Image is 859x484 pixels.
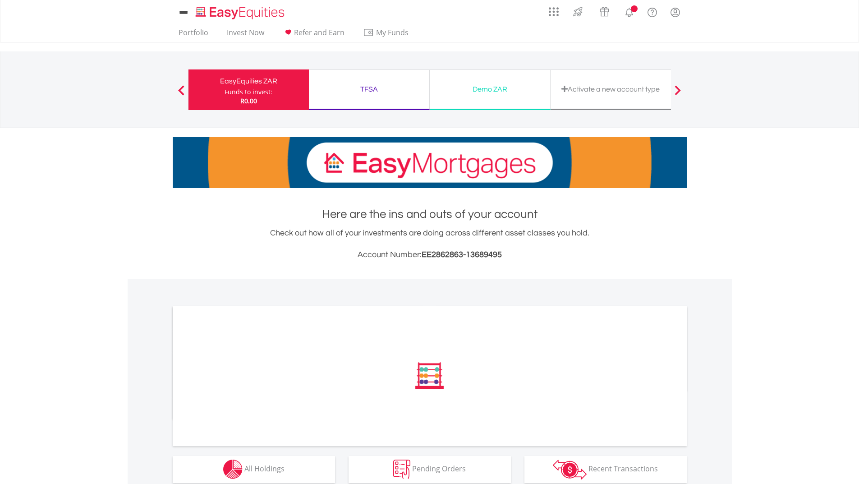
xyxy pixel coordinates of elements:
span: Recent Transactions [588,464,658,474]
a: Portfolio [175,28,212,42]
a: Invest Now [223,28,268,42]
span: Pending Orders [412,464,466,474]
a: My Profile [664,2,687,22]
h3: Account Number: [173,249,687,261]
img: pending_instructions-wht.png [393,460,410,479]
div: Activate a new account type [556,83,666,96]
div: Funds to invest: [225,88,272,97]
img: EasyMortage Promotion Banner [173,137,687,188]
img: transactions-zar-wht.png [553,460,587,479]
div: EasyEquities ZAR [194,75,303,88]
div: Demo ZAR [435,83,545,96]
div: Check out how all of your investments are doing across different asset classes you hold. [173,227,687,261]
img: vouchers-v2.svg [597,5,612,19]
span: Refer and Earn [294,28,345,37]
img: EasyEquities_Logo.png [194,5,288,20]
a: FAQ's and Support [641,2,664,20]
span: All Holdings [244,464,285,474]
span: EE2862863-13689495 [422,250,502,259]
a: Home page [192,2,288,20]
span: R0.00 [240,97,257,105]
a: Refer and Earn [279,28,348,42]
a: Notifications [618,2,641,20]
img: grid-menu-icon.svg [549,7,559,17]
span: My Funds [363,27,422,38]
img: holdings-wht.png [223,460,243,479]
button: Pending Orders [349,456,511,483]
div: TFSA [314,83,424,96]
img: thrive-v2.svg [570,5,585,19]
button: Recent Transactions [524,456,687,483]
h1: Here are the ins and outs of your account [173,206,687,222]
a: AppsGrid [543,2,565,17]
button: All Holdings [173,456,335,483]
a: Vouchers [591,2,618,19]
